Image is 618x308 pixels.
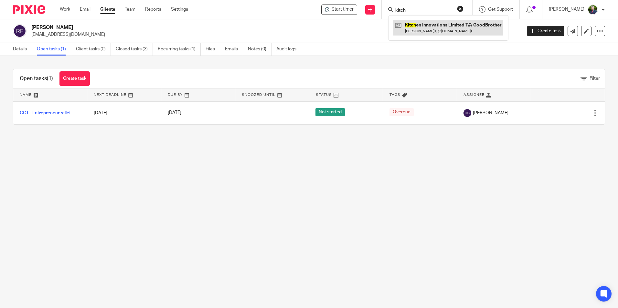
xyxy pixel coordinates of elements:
[37,43,71,56] a: Open tasks (1)
[590,76,600,81] span: Filter
[473,110,508,116] span: [PERSON_NAME]
[457,5,463,12] button: Clear
[47,76,53,81] span: (1)
[248,43,272,56] a: Notes (0)
[60,6,70,13] a: Work
[13,43,32,56] a: Details
[80,6,91,13] a: Email
[395,8,453,14] input: Search
[20,75,53,82] h1: Open tasks
[389,108,414,116] span: Overdue
[168,111,181,115] span: [DATE]
[488,7,513,12] span: Get Support
[13,5,45,14] img: Pixie
[276,43,301,56] a: Audit logs
[389,93,400,97] span: Tags
[116,43,153,56] a: Closed tasks (3)
[145,6,161,13] a: Reports
[315,108,345,116] span: Not started
[242,93,276,97] span: Snoozed Until
[31,31,517,38] p: [EMAIL_ADDRESS][DOMAIN_NAME]
[125,6,135,13] a: Team
[158,43,201,56] a: Recurring tasks (1)
[87,101,161,124] td: [DATE]
[463,109,471,117] img: svg%3E
[588,5,598,15] img: download.png
[527,26,564,36] a: Create task
[20,111,71,115] a: CGT - Entrepreneur relief
[59,71,90,86] a: Create task
[206,43,220,56] a: Files
[332,6,354,13] span: Start timer
[171,6,188,13] a: Settings
[100,6,115,13] a: Clients
[31,24,420,31] h2: [PERSON_NAME]
[76,43,111,56] a: Client tasks (0)
[13,24,27,38] img: svg%3E
[225,43,243,56] a: Emails
[316,93,332,97] span: Status
[321,5,357,15] div: Ruairi Friel
[549,6,584,13] p: [PERSON_NAME]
